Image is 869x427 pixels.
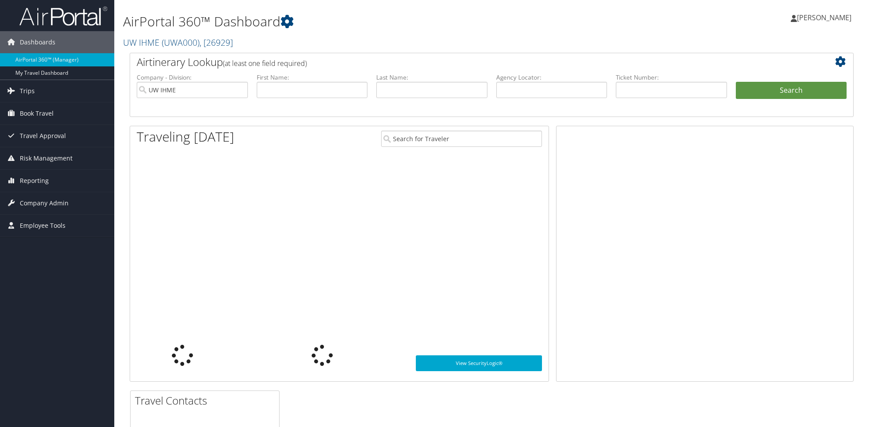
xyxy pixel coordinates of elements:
[19,6,107,26] img: airportal-logo.png
[381,131,542,147] input: Search for Traveler
[123,12,614,31] h1: AirPortal 360™ Dashboard
[137,55,786,69] h2: Airtinerary Lookup
[496,73,607,82] label: Agency Locator:
[223,58,307,68] span: (at least one field required)
[20,31,55,53] span: Dashboards
[200,36,233,48] span: , [ 26929 ]
[20,147,73,169] span: Risk Management
[20,102,54,124] span: Book Travel
[416,355,542,371] a: View SecurityLogic®
[137,128,234,146] h1: Traveling [DATE]
[20,192,69,214] span: Company Admin
[20,80,35,102] span: Trips
[736,82,847,99] button: Search
[137,73,248,82] label: Company - Division:
[135,393,279,408] h2: Travel Contacts
[20,215,65,237] span: Employee Tools
[162,36,200,48] span: ( UWA000 )
[257,73,368,82] label: First Name:
[616,73,727,82] label: Ticket Number:
[797,13,851,22] span: [PERSON_NAME]
[20,170,49,192] span: Reporting
[123,36,233,48] a: UW IHME
[791,4,860,31] a: [PERSON_NAME]
[20,125,66,147] span: Travel Approval
[376,73,487,82] label: Last Name:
